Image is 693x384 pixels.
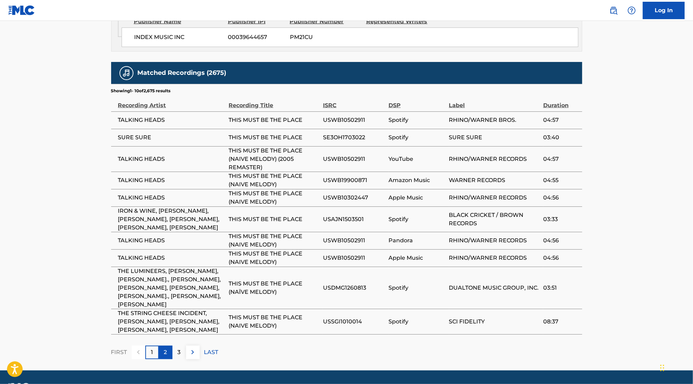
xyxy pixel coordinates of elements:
h5: Matched Recordings (2675) [138,69,226,77]
span: THIS MUST BE THE PLACE (NAIVE MELODY) [229,189,319,206]
span: Spotify [388,318,445,326]
span: SCI FIDELITY [449,318,540,326]
span: TALKING HEADS [118,155,225,163]
span: RHINO/WARNER RECORDS [449,155,540,163]
span: RHINO/WARNER RECORDS [449,194,540,202]
span: SURE SURE [449,133,540,142]
img: help [627,6,636,15]
div: Represented Writers [366,17,437,26]
span: Amazon Music [388,176,445,185]
span: THIS MUST BE THE PLACE (NAIVE MELODY) (2005 REMASTER) [229,147,319,172]
img: MLC Logo [8,5,35,15]
iframe: Chat Widget [658,351,693,384]
span: 04:57 [543,155,579,163]
div: Label [449,94,540,110]
img: search [609,6,618,15]
span: USDMG1260813 [323,284,385,292]
p: FIRST [111,348,127,356]
img: right [188,348,197,356]
span: USWB10502911 [323,155,385,163]
span: Spotify [388,116,445,124]
span: 04:57 [543,116,579,124]
div: Recording Title [229,94,319,110]
span: 00039644657 [228,33,285,41]
span: 03:33 [543,215,579,224]
span: Spotify [388,284,445,292]
span: RHINO/WARNER RECORDS [449,254,540,262]
span: USWB10502911 [323,236,385,245]
div: Drag [660,358,664,378]
a: Log In [643,2,685,19]
span: IRON & WINE, [PERSON_NAME], [PERSON_NAME], [PERSON_NAME], [PERSON_NAME], [PERSON_NAME] [118,207,225,232]
span: USWB19900871 [323,176,385,185]
span: DUALTONE MUSIC GROUP, INC. [449,284,540,292]
span: Spotify [388,133,445,142]
span: 08:37 [543,318,579,326]
span: USWB10502911 [323,116,385,124]
span: THIS MUST BE THE PLACE (NAIVE MELODY) [229,250,319,266]
span: Apple Music [388,254,445,262]
span: TALKING HEADS [118,176,225,185]
span: TALKING HEADS [118,236,225,245]
span: USAJN1503501 [323,215,385,224]
span: USSGI1010014 [323,318,385,326]
span: TALKING HEADS [118,194,225,202]
div: Recording Artist [118,94,225,110]
span: USWB10302447 [323,194,385,202]
span: THIS MUST BE THE PLACE (NAIVE MELODY) [229,232,319,249]
div: Publisher IPI [228,17,285,26]
p: Showing 1 - 10 of 2,675 results [111,88,171,94]
span: 03:51 [543,284,579,292]
span: BLACK CRICKET / BROWN RECORDS [449,211,540,228]
p: LAST [204,348,218,356]
a: Public Search [607,3,621,17]
span: RHINO/WARNER RECORDS [449,236,540,245]
span: THIS MUST BE THE PLACE [229,215,319,224]
span: PM21CU [290,33,361,41]
div: Publisher Name [134,17,223,26]
span: Pandora [388,236,445,245]
span: THIS MUST BE THE PLACE [229,133,319,142]
span: USWB10502911 [323,254,385,262]
span: RHINO/WARNER BROS. [449,116,540,124]
span: Apple Music [388,194,445,202]
span: THE STRING CHEESE INCIDENT, [PERSON_NAME], [PERSON_NAME], [PERSON_NAME], [PERSON_NAME] [118,309,225,334]
span: WARNER RECORDS [449,176,540,185]
img: Matched Recordings [122,69,131,77]
span: TALKING HEADS [118,254,225,262]
span: TALKING HEADS [118,116,225,124]
span: 04:56 [543,254,579,262]
span: 04:55 [543,176,579,185]
div: ISRC [323,94,385,110]
span: SURE SURE [118,133,225,142]
span: 04:56 [543,194,579,202]
span: THIS MUST BE THE PLACE (NAÏVE MELODY) [229,280,319,296]
span: SE3OH1703022 [323,133,385,142]
span: 03:40 [543,133,579,142]
span: 04:56 [543,236,579,245]
span: Spotify [388,215,445,224]
p: 1 [151,348,153,356]
div: Help [625,3,639,17]
span: THIS MUST BE THE PLACE (NAIVE MELODY) [229,313,319,330]
span: THIS MUST BE THE PLACE (NAIVE MELODY) [229,172,319,189]
span: THIS MUST BE THE PLACE [229,116,319,124]
div: Publisher Number [290,17,361,26]
span: INDEX MUSIC INC [134,33,223,41]
p: 2 [164,348,167,356]
div: Duration [543,94,579,110]
div: DSP [388,94,445,110]
span: THE LUMINEERS, [PERSON_NAME], [PERSON_NAME]., [PERSON_NAME], [PERSON_NAME], [PERSON_NAME], [PERSO... [118,267,225,309]
p: 3 [178,348,181,356]
span: YouTube [388,155,445,163]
